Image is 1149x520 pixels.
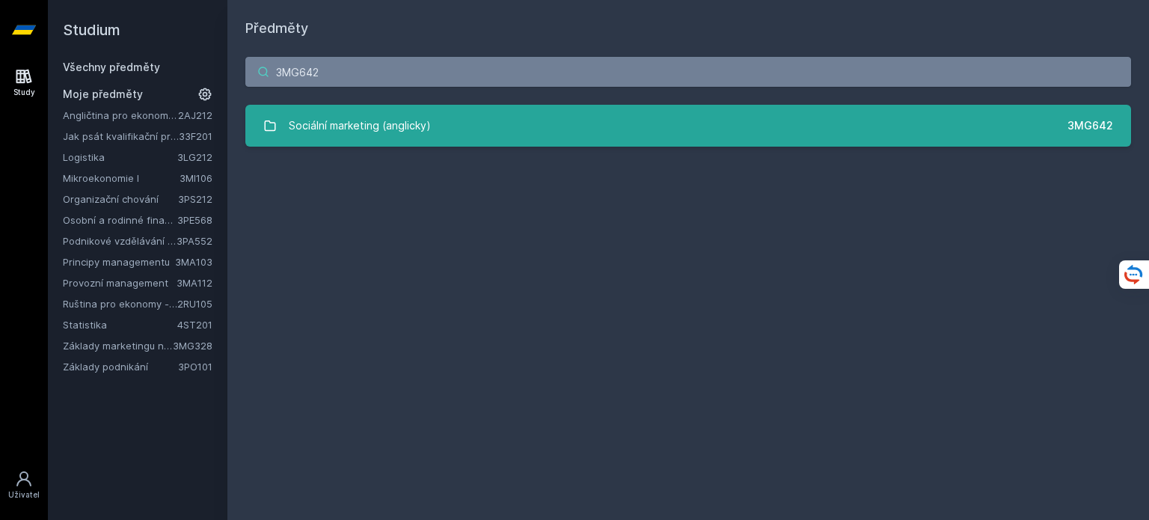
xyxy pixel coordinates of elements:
[63,233,177,248] a: Podnikové vzdělávání v praxi
[245,105,1131,147] a: Sociální marketing (anglicky) 3MG642
[178,193,212,205] a: 3PS212
[179,130,212,142] a: 33F201
[63,150,177,165] a: Logistika
[63,108,178,123] a: Angličtina pro ekonomická studia 2 (B2/C1)
[63,359,178,374] a: Základy podnikání
[289,111,431,141] div: Sociální marketing (anglicky)
[177,235,212,247] a: 3PA552
[63,171,180,186] a: Mikroekonomie I
[177,298,212,310] a: 2RU105
[63,317,177,332] a: Statistika
[178,109,212,121] a: 2AJ212
[245,57,1131,87] input: Název nebo ident předmětu…
[63,275,177,290] a: Provozní management
[177,277,212,289] a: 3MA112
[177,319,212,331] a: 4ST201
[178,361,212,373] a: 3PO101
[177,151,212,163] a: 3LG212
[63,192,178,207] a: Organizační chování
[63,338,173,353] a: Základy marketingu na internetu
[180,172,212,184] a: 3MI106
[173,340,212,352] a: 3MG328
[3,60,45,105] a: Study
[63,296,177,311] a: Ruština pro ekonomy - středně pokročilá úroveň 1 (B1)
[63,87,143,102] span: Moje předměty
[245,18,1131,39] h1: Předměty
[175,256,212,268] a: 3MA103
[63,61,160,73] a: Všechny předměty
[13,87,35,98] div: Study
[3,462,45,508] a: Uživatel
[63,129,179,144] a: Jak psát kvalifikační práci
[63,254,175,269] a: Principy managementu
[63,212,177,227] a: Osobní a rodinné finance
[8,489,40,501] div: Uživatel
[1067,118,1113,133] div: 3MG642
[177,214,212,226] a: 3PE568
